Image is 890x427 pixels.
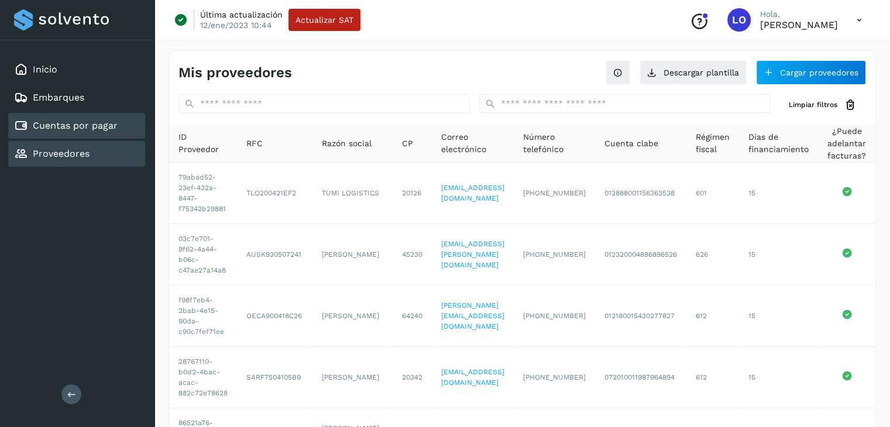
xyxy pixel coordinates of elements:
td: 64240 [393,285,432,347]
p: 12/ene/2023 10:44 [200,20,272,30]
a: [EMAIL_ADDRESS][DOMAIN_NAME] [441,368,504,387]
td: 15 [739,163,818,224]
span: [PHONE_NUMBER] [523,189,586,197]
p: Hola, [760,9,838,19]
span: [PHONE_NUMBER] [523,373,586,381]
button: Actualizar SAT [288,9,360,31]
td: 20342 [393,347,432,408]
td: f98f7eb4-2bab-4e15-90da-c90c7fef71ee [169,285,237,347]
a: [EMAIL_ADDRESS][DOMAIN_NAME] [441,184,504,202]
td: 15 [739,224,818,285]
td: 072010011987964894 [595,347,686,408]
span: Días de financiamiento [748,131,809,156]
td: 03c7e701-9f62-4a44-b06c-c47ae27a14a8 [169,224,237,285]
td: 612 [686,285,739,347]
span: RFC [246,137,263,150]
td: 15 [739,285,818,347]
span: Razón social [322,137,372,150]
td: 15 [739,347,818,408]
td: [PERSON_NAME] [312,285,393,347]
td: 626 [686,224,739,285]
a: Proveedores [33,148,90,159]
span: Cuenta clabe [604,137,658,150]
span: ¿Puede adelantar facturas? [827,125,866,162]
td: SARF7504105B9 [237,347,312,408]
button: Limpiar filtros [779,94,866,116]
td: [PERSON_NAME] [312,347,393,408]
p: Luis Ocon [760,19,838,30]
td: 601 [686,163,739,224]
td: TUMI LOGISTICS [312,163,393,224]
span: Régimen fiscal [696,131,730,156]
td: [PERSON_NAME] [312,224,393,285]
p: Última actualización [200,9,283,20]
a: Cuentas por pagar [33,120,118,131]
a: Embarques [33,92,84,103]
span: Actualizar SAT [295,16,353,24]
button: Descargar plantilla [640,60,747,85]
td: 28767110-b0d2-4bac-acac-882c72e78628 [169,347,237,408]
td: 012888001156363538 [595,163,686,224]
span: Limpiar filtros [789,99,837,110]
div: Cuentas por pagar [8,113,145,139]
div: Proveedores [8,141,145,167]
a: Inicio [33,64,57,75]
span: CP [402,137,413,150]
h4: Mis proveedores [178,64,292,81]
td: 79abad52-23ef-432a-8447-f75342b29881 [169,163,237,224]
td: TLO200421EF2 [237,163,312,224]
span: [PHONE_NUMBER] [523,250,586,259]
td: AUSK930507241 [237,224,312,285]
div: Embarques [8,85,145,111]
span: [PHONE_NUMBER] [523,312,586,320]
a: [EMAIL_ADDRESS][PERSON_NAME][DOMAIN_NAME] [441,240,504,269]
td: 20126 [393,163,432,224]
span: Correo electrónico [441,131,504,156]
td: 45230 [393,224,432,285]
a: [PERSON_NAME][EMAIL_ADDRESS][DOMAIN_NAME] [441,301,504,330]
button: Cargar proveedores [756,60,866,85]
span: ID Proveedor [178,131,228,156]
td: 012180015430277827 [595,285,686,347]
td: 612 [686,347,739,408]
td: OECA900418C26 [237,285,312,347]
div: Inicio [8,57,145,82]
td: 012320004886896526 [595,224,686,285]
span: Número telefónico [523,131,586,156]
